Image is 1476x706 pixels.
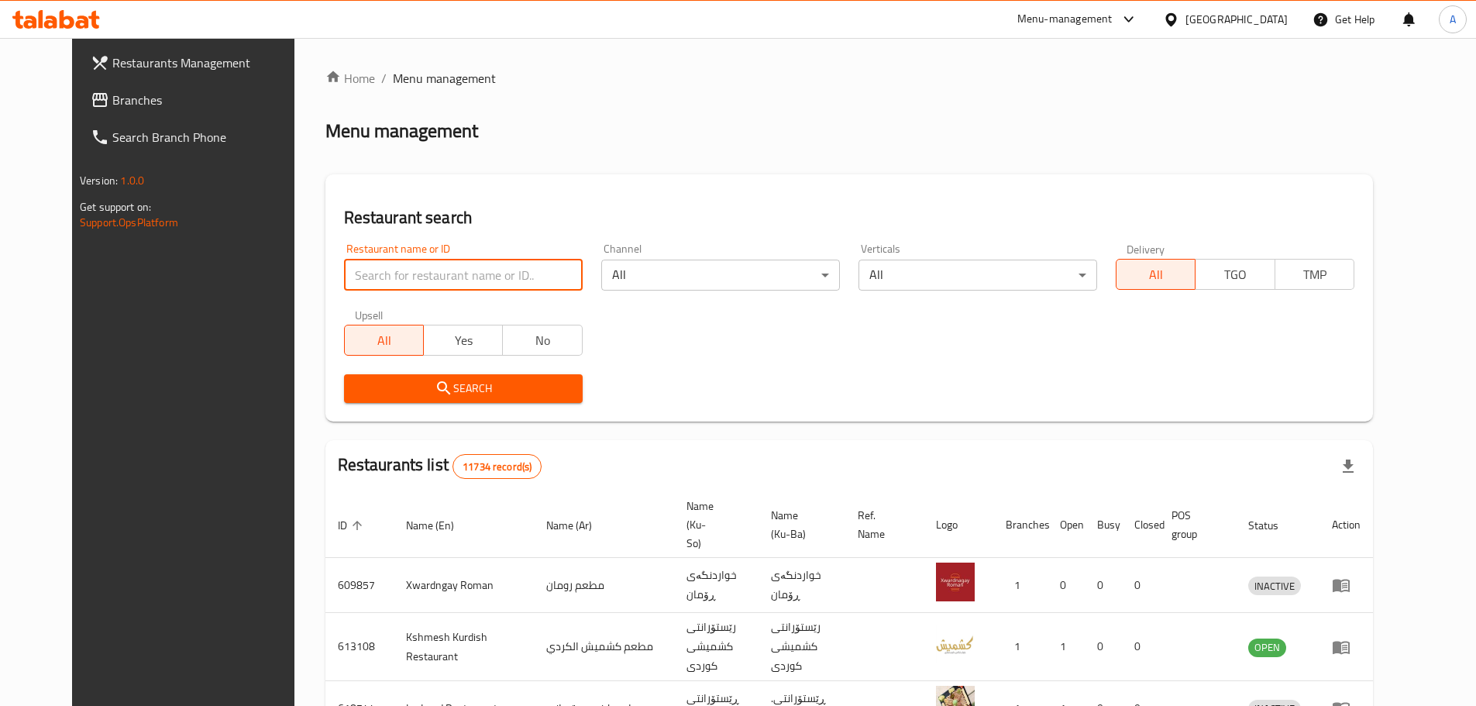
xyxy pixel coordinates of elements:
[453,460,541,474] span: 11734 record(s)
[1127,243,1165,254] label: Delivery
[1122,492,1159,558] th: Closed
[80,197,151,217] span: Get support on:
[993,558,1048,613] td: 1
[80,212,178,232] a: Support.OpsPlatform
[1048,558,1085,613] td: 0
[78,119,318,156] a: Search Branch Phone
[1248,639,1286,657] div: OPEN
[78,44,318,81] a: Restaurants Management
[936,563,975,601] img: Xwardngay Roman
[325,119,478,143] h2: Menu management
[993,613,1048,681] td: 1
[1122,558,1159,613] td: 0
[381,69,387,88] li: /
[80,170,118,191] span: Version:
[344,325,424,356] button: All
[112,53,306,72] span: Restaurants Management
[1085,613,1122,681] td: 0
[759,613,845,681] td: رێستۆرانتی کشمیشى كوردى
[1248,516,1299,535] span: Status
[1450,11,1456,28] span: A
[1085,492,1122,558] th: Busy
[1172,506,1217,543] span: POS group
[601,260,840,291] div: All
[112,91,306,109] span: Branches
[1116,259,1196,290] button: All
[1085,558,1122,613] td: 0
[394,613,534,681] td: Kshmesh Kurdish Restaurant
[1202,263,1268,286] span: TGO
[1195,259,1275,290] button: TGO
[546,516,612,535] span: Name (Ar)
[1017,10,1113,29] div: Menu-management
[325,558,394,613] td: 609857
[1332,576,1361,594] div: Menu
[338,453,542,479] h2: Restaurants list
[1282,263,1348,286] span: TMP
[423,325,503,356] button: Yes
[356,379,570,398] span: Search
[325,69,1373,88] nav: breadcrumb
[120,170,144,191] span: 1.0.0
[1330,448,1367,485] div: Export file
[924,492,993,558] th: Logo
[1248,639,1286,656] span: OPEN
[1185,11,1288,28] div: [GEOGRAPHIC_DATA]
[674,613,759,681] td: رێستۆرانتی کشمیشى كوردى
[1275,259,1354,290] button: TMP
[858,506,905,543] span: Ref. Name
[406,516,474,535] span: Name (En)
[1248,577,1301,595] span: INACTIVE
[325,613,394,681] td: 613108
[394,558,534,613] td: Xwardngay Roman
[393,69,496,88] span: Menu management
[759,558,845,613] td: خواردنگەی ڕۆمان
[936,625,975,663] img: Kshmesh Kurdish Restaurant
[1123,263,1189,286] span: All
[1048,492,1085,558] th: Open
[1319,492,1373,558] th: Action
[325,69,375,88] a: Home
[858,260,1097,291] div: All
[112,128,306,146] span: Search Branch Phone
[338,516,367,535] span: ID
[674,558,759,613] td: خواردنگەی ڕۆمان
[534,558,674,613] td: مطعم رومان
[344,206,1354,229] h2: Restaurant search
[1048,613,1085,681] td: 1
[344,260,583,291] input: Search for restaurant name or ID..
[686,497,740,553] span: Name (Ku-So)
[452,454,542,479] div: Total records count
[1248,577,1301,595] div: INACTIVE
[502,325,582,356] button: No
[534,613,674,681] td: مطعم كشميش الكردي
[1332,638,1361,656] div: Menu
[1122,613,1159,681] td: 0
[78,81,318,119] a: Branches
[430,329,497,352] span: Yes
[509,329,576,352] span: No
[993,492,1048,558] th: Branches
[771,506,827,543] span: Name (Ku-Ba)
[351,329,418,352] span: All
[355,309,384,320] label: Upsell
[344,374,583,403] button: Search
